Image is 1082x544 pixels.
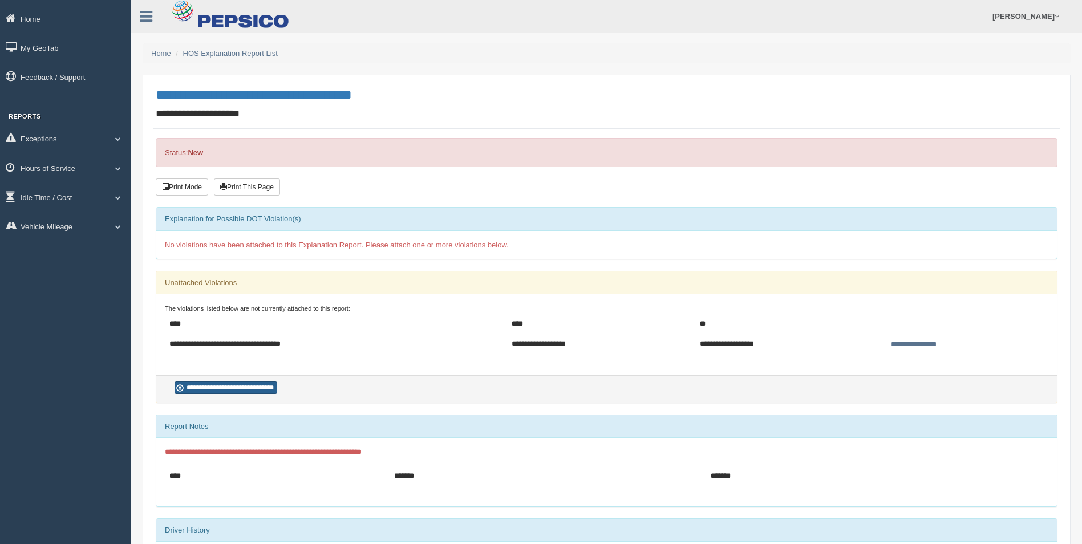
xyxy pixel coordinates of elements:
[156,138,1057,167] div: Status:
[188,148,203,157] strong: New
[214,178,280,196] button: Print This Page
[165,305,350,312] small: The violations listed below are not currently attached to this report:
[156,519,1057,542] div: Driver History
[156,178,208,196] button: Print Mode
[151,49,171,58] a: Home
[156,415,1057,438] div: Report Notes
[156,271,1057,294] div: Unattached Violations
[183,49,278,58] a: HOS Explanation Report List
[165,241,509,249] span: No violations have been attached to this Explanation Report. Please attach one or more violations...
[156,208,1057,230] div: Explanation for Possible DOT Violation(s)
